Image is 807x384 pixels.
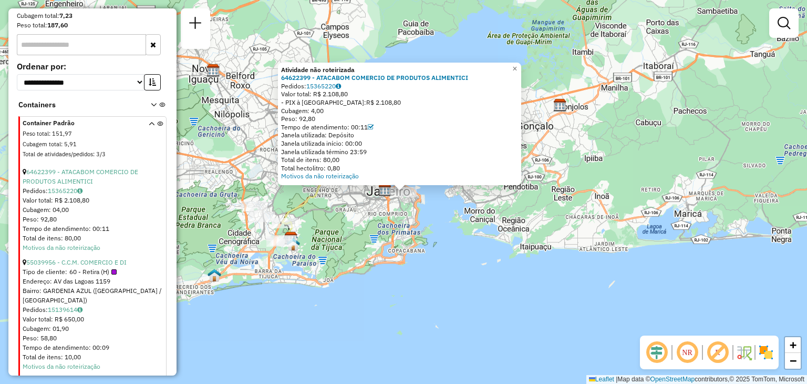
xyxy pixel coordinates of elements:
[64,140,77,148] span: 5,91
[272,218,298,228] div: Atividade não roteirizada - REST RANCHO VERDE LT
[705,340,730,365] span: Exibir rótulo
[773,13,794,34] a: Exibir filtros
[48,306,82,314] a: 15139614
[281,148,518,156] div: Janela utilizada término 23:59
[23,244,100,251] a: Motivos da não roteirização
[281,107,518,115] div: Cubagem: 4,00
[23,277,164,286] div: Endereço: AV das Lagoas 1159
[306,82,341,90] a: 15365220
[281,115,518,123] div: Peso: 92,80
[52,130,72,137] span: 151,97
[509,63,521,75] a: Close popup
[270,235,296,246] div: Atividade não roteirizada - C.C.M. COMERCIO E DI
[589,376,614,383] a: Leaflet
[96,150,106,158] span: 3/3
[77,188,82,194] i: Observações
[23,215,164,224] div: Peso: 92,80
[23,224,164,234] div: Tempo de atendimento: 00:11
[249,211,275,222] div: Atividade não roteirizada - ELIANE CARVALHO DE L
[785,353,801,369] a: Zoom out
[281,123,518,132] div: Tempo de atendimento: 00:11
[736,344,752,361] img: Fluxo de ruas
[185,13,206,36] a: Nova sessão e pesquisa
[23,362,100,370] a: Motivos da não roteirização
[281,82,518,90] div: Pedidos:
[758,344,774,361] img: Exibir/Ocultar setores
[23,267,164,277] div: Tipo de cliente:
[26,258,127,266] a: 55039956 - C.C.M. COMERCIO E DI
[281,66,355,74] strong: Atividade não roteirizada
[93,150,95,158] span: :
[18,99,137,110] span: Containers
[23,343,164,352] div: Tempo de atendimento: 00:09
[281,98,518,107] div: - PIX à [GEOGRAPHIC_DATA]:
[368,123,374,131] a: Com service time
[23,352,164,362] div: Total de itens: 10,00
[23,118,136,128] span: Container Padrão
[23,130,49,137] span: Peso total
[281,90,518,99] div: Valor total: R$ 2.108,80
[61,140,63,148] span: :
[284,231,298,245] img: CDD Jacarepaguá
[23,186,164,196] div: Pedidos:
[241,201,267,211] div: Atividade não roteirizada - KRYPTON BEBIDAS
[23,315,164,324] div: Valor total: R$ 650,00
[59,12,73,19] strong: 7,23
[17,11,168,21] div: Cubagem total:
[266,236,293,247] div: Atividade não roteirizada - PH BAR
[23,205,164,215] div: Cubagem: 04,00
[281,156,518,164] div: Total de itens: 80,00
[208,268,221,282] img: UDC Recreio
[49,130,50,137] span: :
[23,234,164,243] div: Total de itens: 80,00
[23,305,164,315] div: Pedidos:
[23,334,164,343] div: Peso: 58,80
[378,183,392,197] img: CDD São Cristovão
[206,64,220,77] img: CDD Nova Iguaçu
[785,337,801,353] a: Zoom in
[23,140,61,148] span: Cubagem total
[23,196,164,205] div: Valor total: R$ 2.108,80
[650,376,695,383] a: OpenStreetMap
[281,139,518,148] div: Janela utilizada início: 00:00
[281,164,518,173] div: Total hectolitro: 0,80
[47,21,68,29] strong: 187,60
[644,340,669,365] span: Ocultar deslocamento
[553,98,567,112] img: CDD Niterói
[23,324,164,334] div: Cubagem: 01,90
[281,132,518,140] div: Janela utilizada: Depósito
[616,376,617,383] span: |
[144,74,161,90] button: Ordem crescente
[790,338,796,351] span: +
[48,187,82,195] a: 15365220
[281,172,359,180] a: Motivos da não roteirização
[366,98,401,106] span: R$ 2.108,80
[23,286,164,305] div: Bairro: GARDENIA AZUL ([GEOGRAPHIC_DATA] / [GEOGRAPHIC_DATA])
[17,21,168,30] div: Peso total:
[281,74,468,82] a: 64622399 - ATACABOM COMERCIO DE PRODUTOS ALIMENTICI
[586,375,807,384] div: Map data © contributors,© 2025 TomTom, Microsoft
[77,307,82,313] i: Observações
[69,267,117,277] span: 60 - Retira (H)
[675,340,700,365] span: Ocultar NR
[390,187,417,197] div: Atividade não roteirizada - ATACABOM COMERCIO DE PRODUTOS ALIMENTICI
[336,83,341,89] i: Observações
[512,64,517,73] span: ×
[23,150,93,158] span: Total de atividades/pedidos
[23,168,138,185] a: 64622399 - ATACABOM COMERCIO DE PRODUTOS ALIMENTICI
[286,237,300,251] img: CrossDoking
[17,60,168,73] label: Ordenar por:
[790,354,796,367] span: −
